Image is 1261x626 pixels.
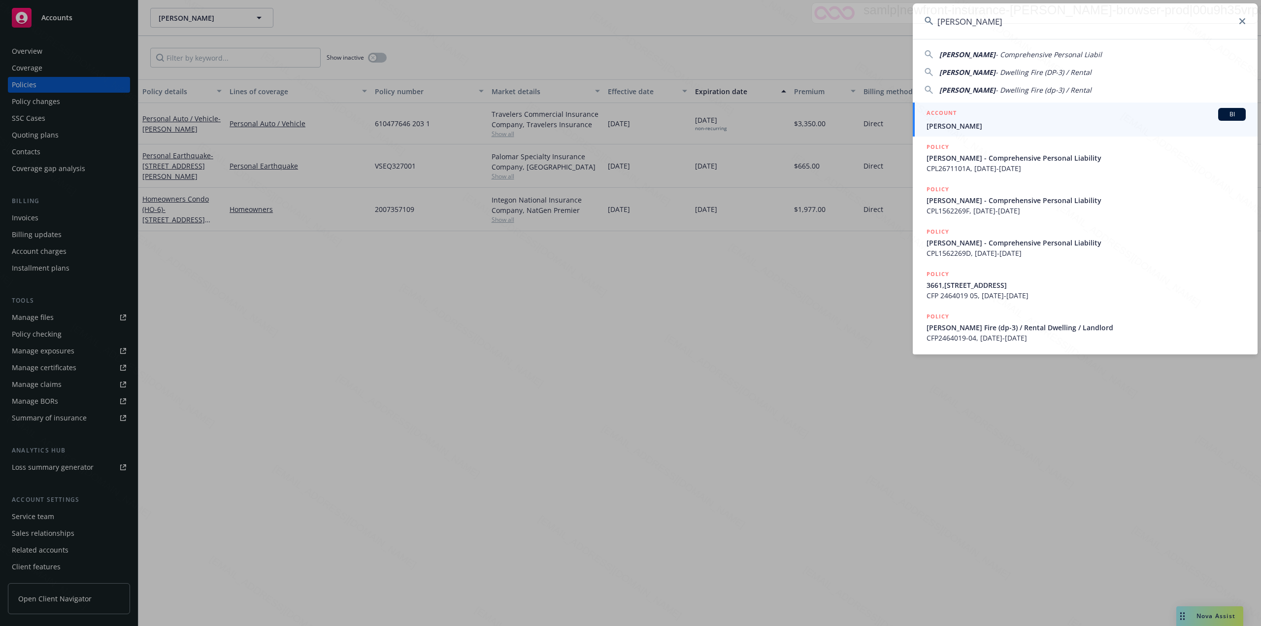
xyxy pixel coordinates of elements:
[996,68,1092,77] span: - Dwelling Fire (DP-3) / Rental
[927,238,1246,248] span: [PERSON_NAME] - Comprehensive Personal Liability
[996,50,1102,59] span: - Comprehensive Personal Liabil
[927,195,1246,206] span: [PERSON_NAME] - Comprehensive Personal Liability
[927,290,1246,301] span: CFP 2464019 05, [DATE]-[DATE]
[927,121,1246,131] span: [PERSON_NAME]
[927,333,1246,343] span: CFP2464019-04, [DATE]-[DATE]
[927,227,949,237] h5: POLICY
[939,68,996,77] span: [PERSON_NAME]
[927,142,949,152] h5: POLICY
[927,108,957,120] h5: ACCOUNT
[927,248,1246,258] span: CPL1562269D, [DATE]-[DATE]
[913,137,1258,179] a: POLICY[PERSON_NAME] - Comprehensive Personal LiabilityCPL2671101A, [DATE]-[DATE]
[927,322,1246,333] span: [PERSON_NAME] Fire (dp-3) / Rental Dwelling / Landlord
[939,85,996,95] span: [PERSON_NAME]
[927,269,949,279] h5: POLICY
[927,312,949,321] h5: POLICY
[913,103,1258,137] a: ACCOUNTBI[PERSON_NAME]
[913,179,1258,221] a: POLICY[PERSON_NAME] - Comprehensive Personal LiabilityCPL1562269F, [DATE]-[DATE]
[913,264,1258,306] a: POLICY3661,[STREET_ADDRESS]CFP 2464019 05, [DATE]-[DATE]
[913,221,1258,264] a: POLICY[PERSON_NAME] - Comprehensive Personal LiabilityCPL1562269D, [DATE]-[DATE]
[913,306,1258,348] a: POLICY[PERSON_NAME] Fire (dp-3) / Rental Dwelling / LandlordCFP2464019-04, [DATE]-[DATE]
[927,153,1246,163] span: [PERSON_NAME] - Comprehensive Personal Liability
[996,85,1092,95] span: - Dwelling Fire (dp-3) / Rental
[1222,110,1242,119] span: BI
[913,3,1258,39] input: Search...
[927,206,1246,216] span: CPL1562269F, [DATE]-[DATE]
[927,280,1246,290] span: 3661,[STREET_ADDRESS]
[939,50,996,59] span: [PERSON_NAME]
[927,163,1246,174] span: CPL2671101A, [DATE]-[DATE]
[927,184,949,194] h5: POLICY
